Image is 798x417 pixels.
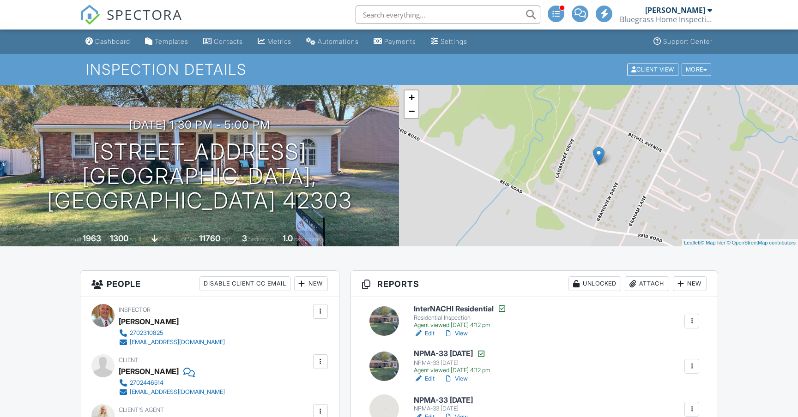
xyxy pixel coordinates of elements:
input: Search everything... [356,6,540,24]
a: [EMAIL_ADDRESS][DOMAIN_NAME] [119,338,225,347]
div: Payments [384,37,416,45]
div: New [673,276,707,291]
div: [PERSON_NAME] [119,315,179,328]
div: Contacts [214,37,243,45]
div: Dashboard [95,37,130,45]
a: Payments [370,33,420,50]
a: NPMA-33 [DATE] NPMA-33 [DATE] Agent viewed [DATE] 4:12 pm [414,349,490,374]
div: Bluegrass Home Inspections LLC [620,15,712,24]
div: More [682,63,712,76]
div: Settings [441,37,467,45]
a: Client View [626,66,681,72]
span: Client's Agent [119,406,164,413]
h1: Inspection Details [86,61,713,77]
span: Inspector [119,306,151,313]
h3: Reports [351,271,718,297]
div: Agent viewed [DATE] 4:12 pm [414,367,490,374]
div: [PERSON_NAME] [645,6,705,15]
a: SPECTORA [80,12,182,32]
a: NPMA-33 [DATE] NPMA-33 [DATE] [414,396,473,412]
div: Automations [318,37,359,45]
div: 11760 [199,233,220,243]
div: [PERSON_NAME] [119,364,179,378]
h3: [DATE] 1:30 pm - 5:00 pm [129,119,270,131]
a: Templates [141,33,192,50]
a: View [444,329,468,338]
div: Templates [155,37,188,45]
h6: NPMA-33 [DATE] [414,396,473,405]
div: Attach [625,276,669,291]
a: Dashboard [82,33,134,50]
a: Edit [414,374,435,383]
a: Support Center [650,33,716,50]
div: 3 [242,233,247,243]
div: 2702310825 [130,329,163,337]
div: Unlocked [568,276,621,291]
div: Residential Inspection [414,314,507,322]
div: 2702446514 [130,379,163,387]
a: InterNACHI Residential Residential Inspection Agent viewed [DATE] 4:12 pm [414,304,507,329]
a: 2702446514 [119,378,225,387]
a: Leaflet [684,240,699,245]
a: [EMAIL_ADDRESS][DOMAIN_NAME] [119,387,225,397]
a: 2702310825 [119,328,225,338]
a: Contacts [199,33,247,50]
div: | [682,239,798,247]
a: Automations (Advanced) [302,33,363,50]
div: Disable Client CC Email [199,276,290,291]
img: The Best Home Inspection Software - Spectora [80,5,100,25]
div: Agent viewed [DATE] 4:12 pm [414,322,507,329]
div: Client View [627,63,678,76]
span: sq.ft. [222,236,233,243]
div: 1.0 [283,233,293,243]
a: © OpenStreetMap contributors [727,240,796,245]
a: Zoom in [405,90,418,104]
a: © MapTiler [701,240,725,245]
h3: People [80,271,339,297]
h6: NPMA-33 [DATE] [414,349,490,358]
span: slab [159,236,169,243]
div: 1300 [110,233,128,243]
div: Metrics [267,37,291,45]
div: 1963 [83,233,101,243]
a: Zoom out [405,104,418,118]
div: Support Center [663,37,713,45]
span: Client [119,357,139,363]
div: NPMA-33 [DATE] [414,359,490,367]
span: bathrooms [294,236,320,243]
div: [EMAIL_ADDRESS][DOMAIN_NAME] [130,339,225,346]
a: View [444,374,468,383]
a: Settings [427,33,471,50]
a: Edit [414,329,435,338]
span: Lot Size [178,236,198,243]
a: Metrics [254,33,295,50]
h1: [STREET_ADDRESS] [GEOGRAPHIC_DATA], [GEOGRAPHIC_DATA] 42303 [15,140,384,213]
div: NPMA-33 [DATE] [414,405,473,412]
span: SPECTORA [107,5,182,24]
div: New [294,276,328,291]
span: sq. ft. [130,236,143,243]
span: bedrooms [248,236,274,243]
div: [EMAIL_ADDRESS][DOMAIN_NAME] [130,388,225,396]
span: Built [71,236,81,243]
h6: InterNACHI Residential [414,304,507,313]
